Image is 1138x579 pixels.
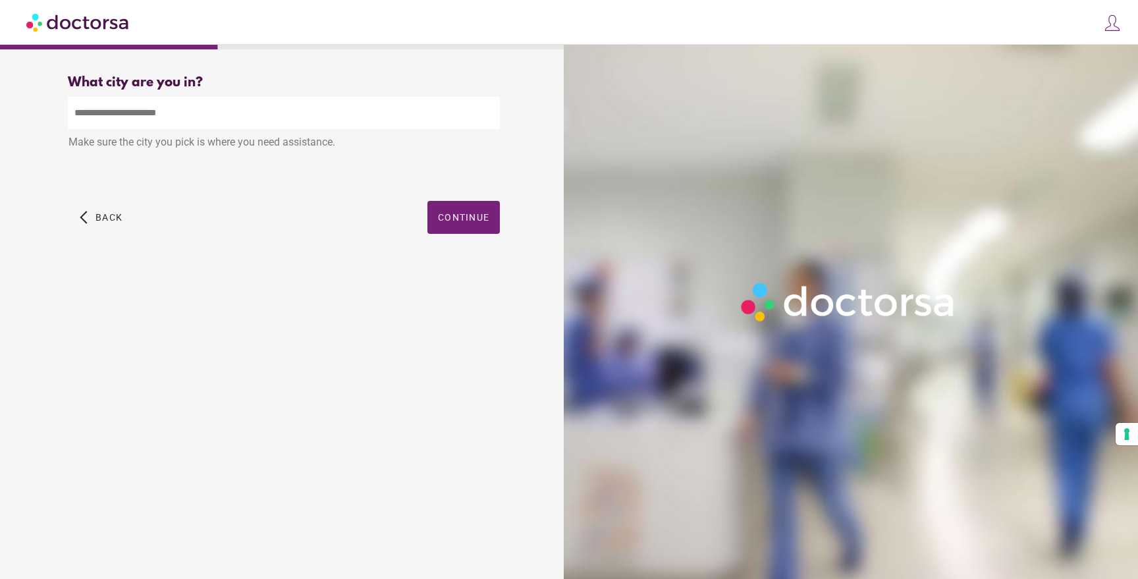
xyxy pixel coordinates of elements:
[95,212,122,223] span: Back
[1116,423,1138,445] button: Your consent preferences for tracking technologies
[427,201,500,234] button: Continue
[438,212,489,223] span: Continue
[74,201,128,234] button: arrow_back_ios Back
[26,7,130,37] img: Doctorsa.com
[68,129,500,158] div: Make sure the city you pick is where you need assistance.
[68,75,500,90] div: What city are you in?
[735,277,963,327] img: Logo-Doctorsa-trans-White-partial-flat.png
[1103,14,1122,32] img: icons8-customer-100.png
